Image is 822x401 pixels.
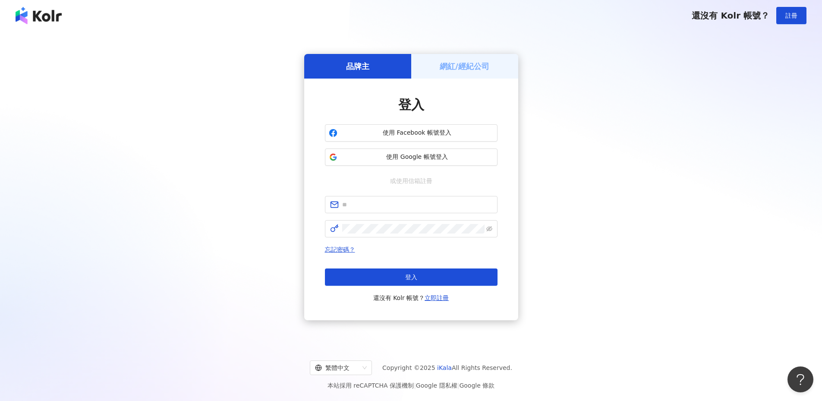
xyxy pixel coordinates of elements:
[692,10,769,21] span: 還沒有 Kolr 帳號？
[382,363,512,373] span: Copyright © 2025 All Rights Reserved.
[440,61,489,72] h5: 網紅/經紀公司
[398,97,424,112] span: 登入
[414,382,416,389] span: |
[776,7,806,24] button: 註冊
[341,153,494,161] span: 使用 Google 帳號登入
[785,12,797,19] span: 註冊
[425,294,449,301] a: 立即註冊
[459,382,494,389] a: Google 條款
[457,382,460,389] span: |
[325,124,498,142] button: 使用 Facebook 帳號登入
[486,226,492,232] span: eye-invisible
[437,364,452,371] a: iKala
[346,61,369,72] h5: 品牌主
[325,268,498,286] button: 登入
[384,176,438,186] span: 或使用信箱註冊
[373,293,449,303] span: 還沒有 Kolr 帳號？
[16,7,62,24] img: logo
[341,129,494,137] span: 使用 Facebook 帳號登入
[787,366,813,392] iframe: Help Scout Beacon - Open
[405,274,417,281] span: 登入
[325,148,498,166] button: 使用 Google 帳號登入
[328,380,494,391] span: 本站採用 reCAPTCHA 保護機制
[416,382,457,389] a: Google 隱私權
[325,246,355,253] a: 忘記密碼？
[315,361,359,375] div: 繁體中文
